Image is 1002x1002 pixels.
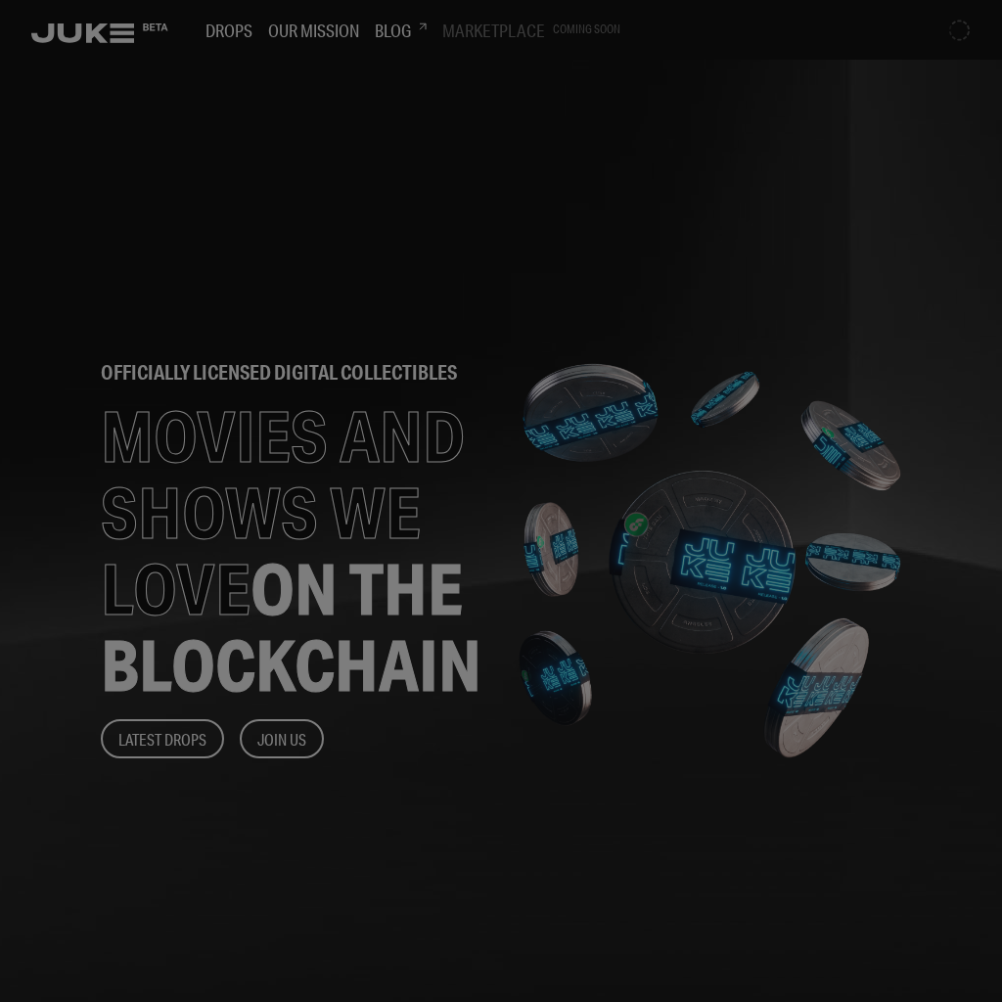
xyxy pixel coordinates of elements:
span: ON THE BLOCKCHAIN [101,546,481,707]
img: home-banner [519,223,901,898]
h3: Our Mission [268,20,359,41]
h3: Blog [375,20,427,41]
h1: MOVIES AND SHOWS WE LOVE [101,398,481,704]
button: Join Us [240,719,324,758]
h3: Drops [205,20,252,41]
button: Latest Drops [101,719,224,758]
h2: officially licensed digital collectibles [101,363,481,383]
